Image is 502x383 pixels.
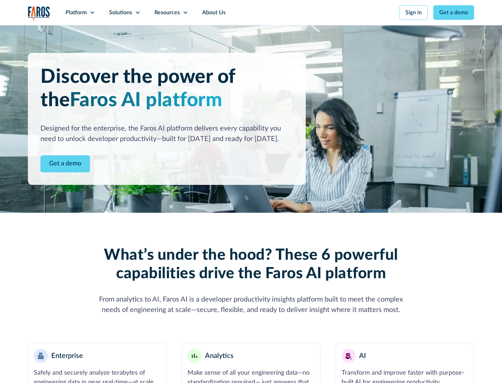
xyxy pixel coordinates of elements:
h1: Discover the power of the [40,65,293,112]
img: Minimalist bar chart analytics icon [192,354,197,358]
img: Logo of the analytics and reporting company Faros. [28,6,50,21]
a: Contact Modal [40,155,90,172]
div: Resources [154,8,180,17]
div: Platform [66,8,87,17]
div: Solutions [109,8,132,17]
a: Get a demo [433,5,474,20]
div: AI [359,351,366,361]
div: Analytics [205,351,234,361]
h2: What’s under the hood? These 6 powerful capabilities drive the Faros AI platform [91,246,411,283]
div: Enterprise [51,351,83,361]
img: AI robot or assistant icon [343,350,354,361]
a: home [28,6,50,21]
div: Designed for the enterprise, the Faros AI platform delivers every capability you need to unlock d... [40,123,293,144]
a: Sign in [400,5,428,20]
img: Enterprise building blocks or structure icon [38,353,44,359]
div: From analytics to AI, Faros AI is a developer productivity insights platform built to meet the co... [91,294,411,315]
span: Faros AI platform [70,91,222,110]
